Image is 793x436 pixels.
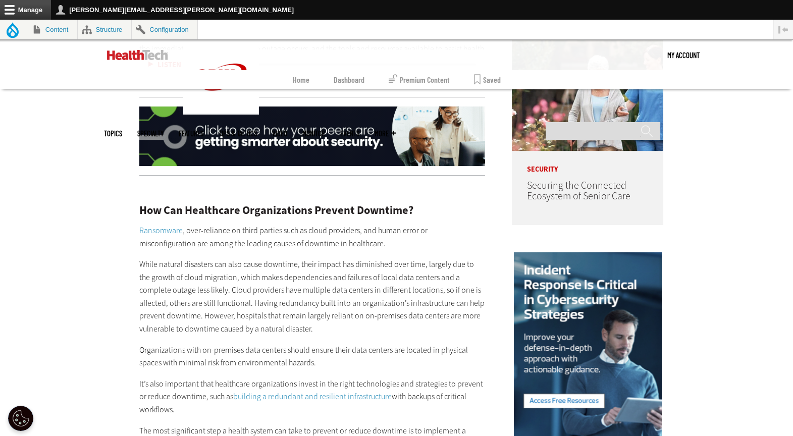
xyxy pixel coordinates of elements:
[667,40,700,70] a: My Account
[139,344,486,369] p: Organizations with on-premises data centers should ensure their data centers are located in physi...
[8,406,33,431] div: Cookie Settings
[27,20,77,39] a: Content
[8,406,33,431] button: Open Preferences
[340,130,359,137] a: Events
[233,391,392,402] a: building a redundant and resilient infrastructure
[527,179,630,203] a: Securing the Connected Ecosystem of Senior Care
[78,20,131,39] a: Structure
[302,130,325,137] a: MonITor
[334,70,364,89] a: Dashboard
[137,130,164,137] span: Specialty
[107,50,168,60] img: Home
[219,130,257,137] a: Tips & Tactics
[512,151,663,173] p: Security
[139,225,183,236] a: Ransomware
[179,130,203,137] a: Features
[104,130,122,137] span: Topics
[667,40,700,70] div: User menu
[474,70,501,89] a: Saved
[139,377,486,416] p: It’s also important that healthcare organizations invest in the right technologies and strategies...
[272,130,287,137] a: Video
[773,20,793,39] button: Vertical orientation
[293,70,309,89] a: Home
[183,106,259,117] a: CDW
[139,258,486,336] p: While natural disasters can also cause downtime, their impact has diminished over time, largely d...
[132,20,197,39] a: Configuration
[139,224,486,250] p: , over-reliance on third parties such as cloud providers, and human error or misconfiguration are...
[389,70,450,89] a: Premium Content
[375,130,396,137] span: More
[183,40,259,115] img: Home
[139,205,486,216] h2: How Can Healthcare Organizations Prevent Downtime?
